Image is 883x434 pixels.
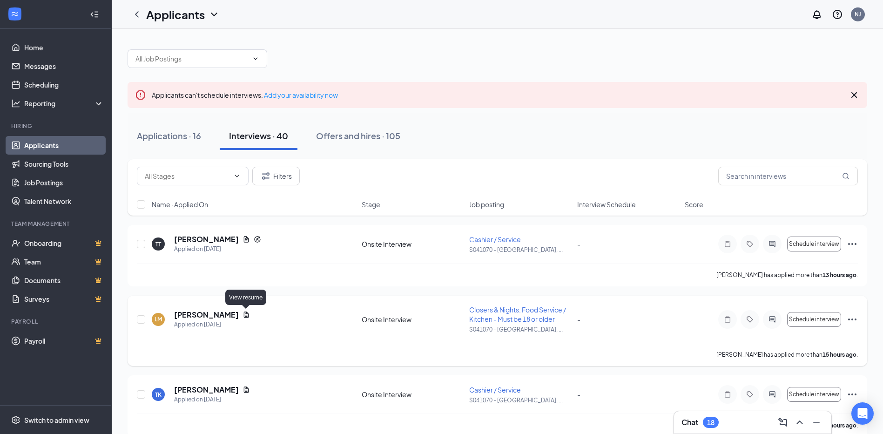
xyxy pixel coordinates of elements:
svg: Analysis [11,99,20,108]
h5: [PERSON_NAME] [174,234,239,244]
svg: Error [135,89,146,101]
input: All Job Postings [135,54,248,64]
svg: ChevronDown [209,9,220,20]
div: Reporting [24,99,104,108]
svg: Reapply [254,236,261,243]
p: [PERSON_NAME] has applied more than . [716,271,858,279]
div: Payroll [11,318,102,325]
svg: Filter [260,170,271,182]
div: Onsite Interview [362,239,464,249]
button: ComposeMessage [775,415,790,430]
svg: QuestionInfo [832,9,843,20]
h5: [PERSON_NAME] [174,310,239,320]
svg: Tag [744,240,755,248]
a: SurveysCrown [24,290,104,308]
svg: ActiveChat [767,240,778,248]
svg: Note [722,316,733,323]
div: Applied on [DATE] [174,320,250,329]
svg: Tag [744,316,755,323]
div: Onsite Interview [362,390,464,399]
a: Sourcing Tools [24,155,104,173]
a: OnboardingCrown [24,234,104,252]
div: Hiring [11,122,102,130]
svg: Note [722,391,733,398]
span: Interview Schedule [577,200,636,209]
a: TeamCrown [24,252,104,271]
span: - [577,240,580,248]
svg: Settings [11,415,20,425]
h1: Applicants [146,7,205,22]
span: Schedule interview [789,316,839,323]
svg: ActiveChat [767,391,778,398]
h5: [PERSON_NAME] [174,385,239,395]
svg: Document [243,236,250,243]
div: Applications · 16 [137,130,201,142]
span: Score [685,200,703,209]
div: Open Intercom Messenger [851,402,874,425]
a: PayrollCrown [24,332,104,350]
a: Applicants [24,136,104,155]
svg: ChevronDown [233,172,241,180]
a: DocumentsCrown [24,271,104,290]
span: Schedule interview [789,241,839,247]
svg: Ellipses [847,389,858,400]
span: Applicants can't schedule interviews. [152,91,338,99]
button: Filter Filters [252,167,300,185]
div: Offers and hires · 105 [316,130,400,142]
b: 16 hours ago [822,422,856,429]
div: View resume [225,290,266,305]
span: Schedule interview [789,391,839,398]
div: TK [155,391,162,399]
svg: Document [243,386,250,393]
svg: ActiveChat [767,316,778,323]
a: Talent Network [24,192,104,210]
input: All Stages [145,171,229,181]
a: Messages [24,57,104,75]
div: Applied on [DATE] [174,244,261,254]
div: Interviews · 40 [229,130,288,142]
svg: Note [722,240,733,248]
p: S041070 - [GEOGRAPHIC_DATA], ... [469,246,571,254]
button: Schedule interview [787,387,841,402]
div: Team Management [11,220,102,228]
svg: Minimize [811,417,822,428]
p: S041070 - [GEOGRAPHIC_DATA], ... [469,396,571,404]
a: Scheduling [24,75,104,94]
p: S041070 - [GEOGRAPHIC_DATA], ... [469,325,571,333]
svg: Ellipses [847,314,858,325]
span: Cashier / Service [469,386,521,394]
div: NJ [855,10,861,18]
svg: ChevronUp [794,417,805,428]
svg: MagnifyingGlass [842,172,849,180]
svg: WorkstreamLogo [10,9,20,19]
svg: Ellipses [847,238,858,250]
div: Applied on [DATE] [174,395,250,404]
span: Stage [362,200,380,209]
a: Home [24,38,104,57]
svg: ChevronLeft [131,9,142,20]
svg: Document [243,311,250,319]
h3: Chat [681,417,698,427]
b: 13 hours ago [822,271,856,278]
div: LM [155,315,162,323]
span: Job posting [469,200,504,209]
b: 15 hours ago [822,351,856,358]
div: TT [155,240,161,248]
a: Add your availability now [264,91,338,99]
span: Cashier / Service [469,235,521,244]
svg: Notifications [811,9,822,20]
svg: Tag [744,391,755,398]
svg: Collapse [90,10,99,19]
button: Schedule interview [787,312,841,327]
svg: ChevronDown [252,55,259,62]
p: [PERSON_NAME] has applied more than . [716,351,858,359]
button: ChevronUp [792,415,807,430]
a: Job Postings [24,173,104,192]
div: Onsite Interview [362,315,464,324]
button: Minimize [809,415,824,430]
div: Switch to admin view [24,415,89,425]
svg: Cross [849,89,860,101]
input: Search in interviews [718,167,858,185]
span: - [577,390,580,399]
